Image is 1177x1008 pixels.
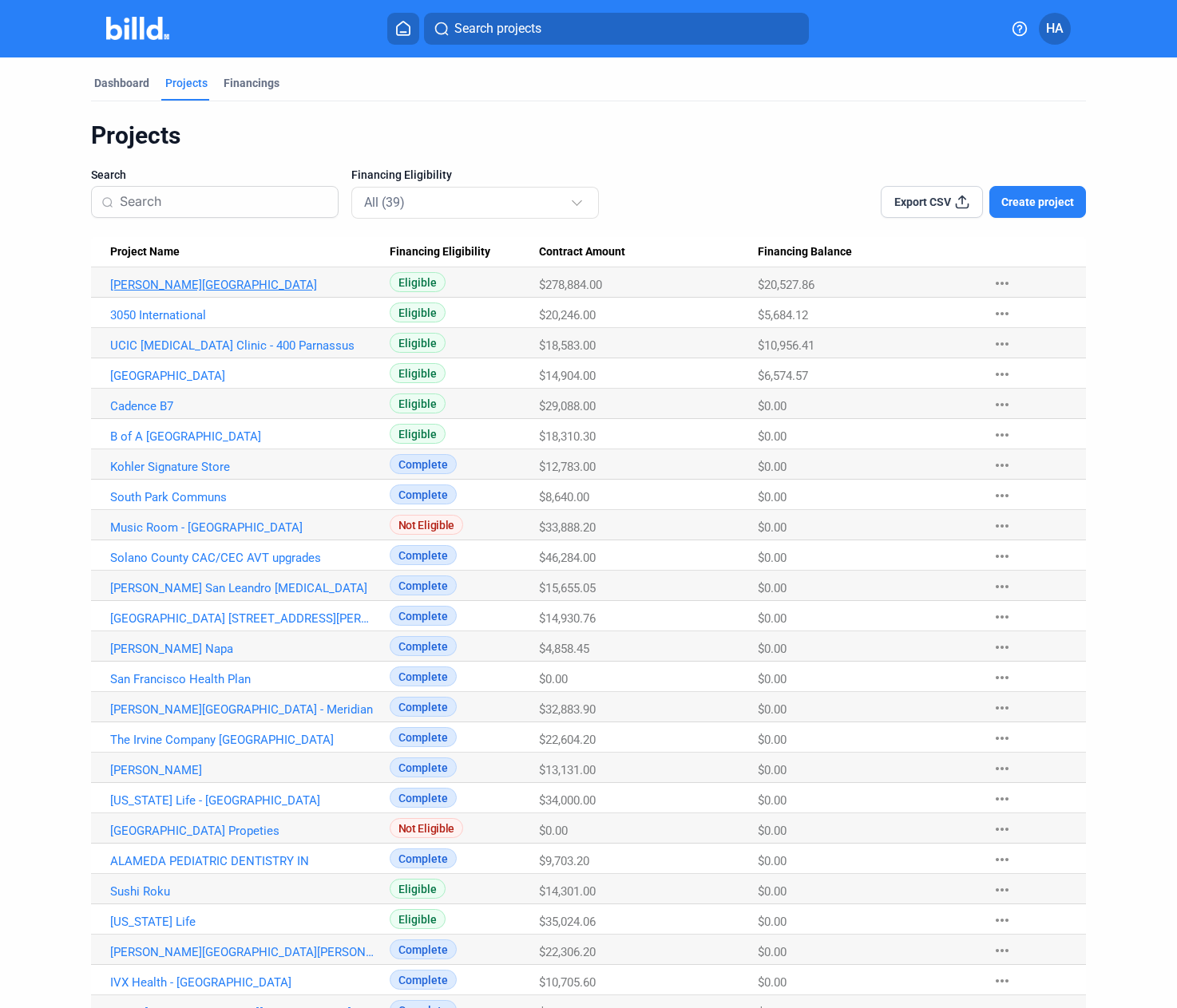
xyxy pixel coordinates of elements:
[110,278,374,292] a: [PERSON_NAME][GEOGRAPHIC_DATA]
[110,460,374,474] a: Kohler Signature Store
[539,733,596,747] span: $22,604.20
[758,581,787,595] span: $0.00
[110,733,374,747] a: The Irvine Company [GEOGRAPHIC_DATA]
[454,19,541,38] span: Search projects
[993,698,1012,717] mat-icon: more_horiz
[390,302,446,322] span: Eligible
[993,425,1012,445] mat-icon: more_horiz
[110,854,374,868] a: ALAMEDA PEDIATRIC DENTISTRY IN
[390,757,457,777] span: Complete
[390,727,457,747] span: Complete
[390,245,539,259] div: Financing Eligibility
[539,642,589,656] span: $4,858.45
[993,971,1012,990] mat-icon: more_horiz
[110,975,374,990] a: IVX Health - [GEOGRAPHIC_DATA]
[539,854,589,868] span: $9,703.20
[110,369,374,383] a: [GEOGRAPHIC_DATA]
[390,970,457,990] span: Complete
[110,245,180,259] span: Project Name
[539,975,596,990] span: $10,705.60
[390,363,446,383] span: Eligible
[758,429,787,444] span: $0.00
[758,672,787,686] span: $0.00
[110,672,374,686] a: San Francisco Health Plan
[758,551,787,565] span: $0.00
[390,909,446,929] span: Eligible
[94,75,149,91] div: Dashboard
[993,911,1012,930] mat-icon: more_horiz
[1039,13,1071,45] button: HA
[110,308,374,322] a: 3050 International
[993,638,1012,657] mat-icon: more_horiz
[110,520,374,535] a: Music Room - [GEOGRAPHIC_DATA]
[539,399,596,413] span: $29,088.00
[758,854,787,868] span: $0.00
[539,611,596,626] span: $14,930.76
[539,520,596,535] span: $33,888.20
[390,666,457,686] span: Complete
[539,945,596,959] span: $22,306.20
[110,429,374,444] a: B of A [GEOGRAPHIC_DATA]
[993,941,1012,960] mat-icon: more_horiz
[110,793,374,808] a: [US_STATE] Life - [GEOGRAPHIC_DATA]
[110,945,374,959] a: [PERSON_NAME][GEOGRAPHIC_DATA][PERSON_NAME] [STREET_ADDRESS]
[1001,194,1074,210] span: Create project
[758,369,808,383] span: $6,574.57
[390,636,457,656] span: Complete
[390,575,457,595] span: Complete
[993,759,1012,778] mat-icon: more_horiz
[165,75,208,91] div: Projects
[758,460,787,474] span: $0.00
[390,333,446,353] span: Eligible
[989,186,1086,218] button: Create project
[539,581,596,595] span: $15,655.05
[881,186,983,218] button: Export CSV
[539,915,596,929] span: $35,024.06
[993,334,1012,354] mat-icon: more_horiz
[993,850,1012,869] mat-icon: more_horiz
[758,278,814,292] span: $20,527.86
[539,429,596,444] span: $18,310.30
[993,607,1012,627] mat-icon: more_horiz
[110,399,374,413] a: Cadence B7
[110,824,374,838] a: [GEOGRAPHIC_DATA] Propeties
[106,17,169,40] img: Billd Company Logo
[110,702,374,717] a: [PERSON_NAME][GEOGRAPHIC_DATA] - Meridian
[390,788,457,808] span: Complete
[539,245,758,259] div: Contract Amount
[758,245,977,259] div: Financing Balance
[539,763,596,777] span: $13,131.00
[110,338,374,353] a: UCIC [MEDICAL_DATA] Clinic - 400 Parnassus
[758,245,852,259] span: Financing Balance
[390,272,446,292] span: Eligible
[758,338,814,353] span: $10,956.41
[758,702,787,717] span: $0.00
[758,975,787,990] span: $0.00
[110,245,390,259] div: Project Name
[993,880,1012,899] mat-icon: more_horiz
[110,551,374,565] a: Solano County CAC/CEC AVT upgrades
[758,884,787,899] span: $0.00
[993,486,1012,505] mat-icon: more_horiz
[539,308,596,322] span: $20,246.00
[539,369,596,383] span: $14,904.00
[390,606,457,626] span: Complete
[993,516,1012,536] mat-icon: more_horiz
[110,642,374,656] a: [PERSON_NAME] Napa
[390,454,457,474] span: Complete
[758,945,787,959] span: $0.00
[539,278,602,292] span: $278,884.00
[758,915,787,929] span: $0.00
[993,577,1012,596] mat-icon: more_horiz
[390,545,457,565] span: Complete
[993,274,1012,293] mat-icon: more_horiz
[758,824,787,838] span: $0.00
[390,515,463,535] span: Not Eligible
[424,13,809,45] button: Search projects
[993,365,1012,384] mat-icon: more_horiz
[993,547,1012,566] mat-icon: more_horiz
[539,245,625,259] span: Contract Amount
[758,308,808,322] span: $5,684.12
[758,642,787,656] span: $0.00
[390,424,446,444] span: Eligible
